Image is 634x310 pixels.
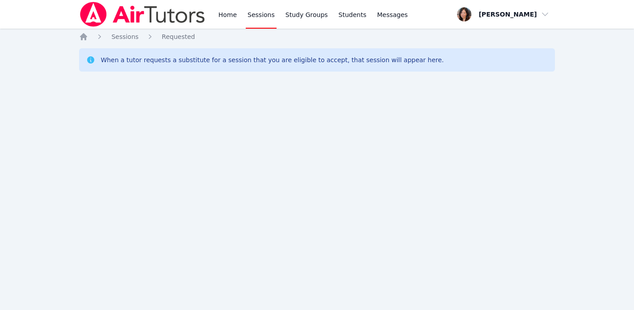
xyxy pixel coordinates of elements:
[162,33,195,40] span: Requested
[377,10,408,19] span: Messages
[101,55,444,64] div: When a tutor requests a substitute for a session that you are eligible to accept, that session wi...
[79,32,554,41] nav: Breadcrumb
[111,33,139,40] span: Sessions
[79,2,206,27] img: Air Tutors
[162,32,195,41] a: Requested
[111,32,139,41] a: Sessions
